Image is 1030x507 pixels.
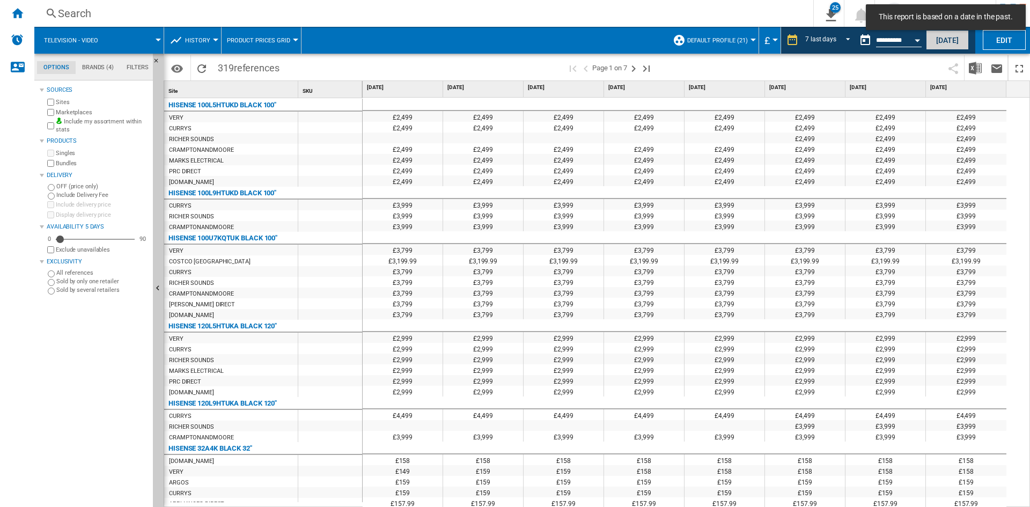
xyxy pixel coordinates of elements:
[926,308,1006,319] div: £3,799
[524,298,604,308] div: £3,799
[227,27,296,54] button: Product prices grid
[765,143,845,154] div: £2,499
[604,287,684,298] div: £3,799
[524,122,604,133] div: £2,499
[443,143,523,154] div: £2,499
[169,123,191,134] div: CURRYS
[526,81,604,94] div: [DATE]
[363,210,443,221] div: £3,999
[56,108,149,116] label: Marketplaces
[169,166,201,177] div: PRC DIRECT
[604,364,684,375] div: £2,999
[56,117,149,134] label: Include my assortment within stats
[876,12,1016,23] span: This report is based on a date in the past.
[926,221,1006,231] div: £3,999
[926,354,1006,364] div: £2,999
[48,288,55,295] input: Sold by several retailers
[363,364,443,375] div: £2,999
[986,55,1007,80] button: Send this report by email
[443,354,523,364] div: £2,999
[56,269,149,277] label: All references
[685,111,764,122] div: £2,499
[169,201,191,211] div: CURRYS
[926,122,1006,133] div: £2,499
[47,150,54,157] input: Singles
[845,354,925,364] div: £2,999
[191,55,212,80] button: Reload
[445,81,523,94] div: [DATE]
[845,143,925,154] div: £2,499
[363,332,443,343] div: £2,999
[56,117,62,124] img: mysite-bg-18x18.png
[168,99,276,112] div: HISENSE 100L5HTUKD BLACK 100"
[928,81,1006,94] div: [DATE]
[169,177,214,188] div: [DOMAIN_NAME]
[685,343,764,354] div: £2,999
[363,255,443,266] div: £3,199.99
[56,159,149,167] label: Bundles
[443,210,523,221] div: £3,999
[56,98,149,106] label: Sites
[443,343,523,354] div: £2,999
[604,354,684,364] div: £2,999
[804,32,855,49] md-select: REPORTS.WIZARD.STEPS.REPORT.STEPS.REPORT_OPTIONS.PERIOD: 7 last days
[685,287,764,298] div: £3,799
[685,154,764,165] div: £2,499
[845,221,925,231] div: £3,999
[169,267,191,278] div: CURRYS
[685,199,764,210] div: £3,999
[926,364,1006,375] div: £2,999
[166,81,298,98] div: Sort None
[300,81,362,98] div: Sort None
[673,27,753,54] div: Default profile (21)
[604,143,684,154] div: £2,499
[604,308,684,319] div: £3,799
[169,377,201,387] div: PRC DIRECT
[169,310,214,321] div: [DOMAIN_NAME]
[168,320,277,333] div: HISENSE 120L5HTUKA BLACK 120"
[443,266,523,276] div: £3,799
[765,165,845,175] div: £2,499
[604,332,684,343] div: £2,999
[765,199,845,210] div: £3,999
[44,27,109,54] button: Television - video
[169,278,214,289] div: RICHER SOUNDS
[765,354,845,364] div: £2,999
[363,298,443,308] div: £3,799
[685,298,764,308] div: £3,799
[579,55,592,80] button: >Previous page
[845,165,925,175] div: £2,499
[363,244,443,255] div: £3,799
[592,55,627,80] span: Page 1 on 7
[765,255,845,266] div: £3,199.99
[845,364,925,375] div: £2,999
[566,55,579,80] button: First page
[689,84,762,91] span: [DATE]
[443,122,523,133] div: £2,499
[524,143,604,154] div: £2,499
[908,29,927,48] button: Open calendar
[685,165,764,175] div: £2,499
[926,255,1006,266] div: £3,199.99
[169,334,183,344] div: VERY
[303,88,313,94] span: SKU
[443,244,523,255] div: £3,799
[926,111,1006,122] div: £2,499
[930,84,1004,91] span: [DATE]
[443,255,523,266] div: £3,199.99
[47,201,54,208] input: Include delivery price
[169,344,191,355] div: CURRYS
[983,30,1026,50] button: Edit
[185,37,210,44] span: History
[153,54,166,73] button: Hide
[685,364,764,375] div: £2,999
[845,343,925,354] div: £2,999
[363,343,443,354] div: £2,999
[524,364,604,375] div: £2,999
[845,111,925,122] div: £2,499
[48,193,55,200] input: Include Delivery Fee
[524,244,604,255] div: £3,799
[168,232,277,245] div: HISENSE 100U7KQTUK BLACK 100"
[363,143,443,154] div: £2,499
[604,343,684,354] div: £2,999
